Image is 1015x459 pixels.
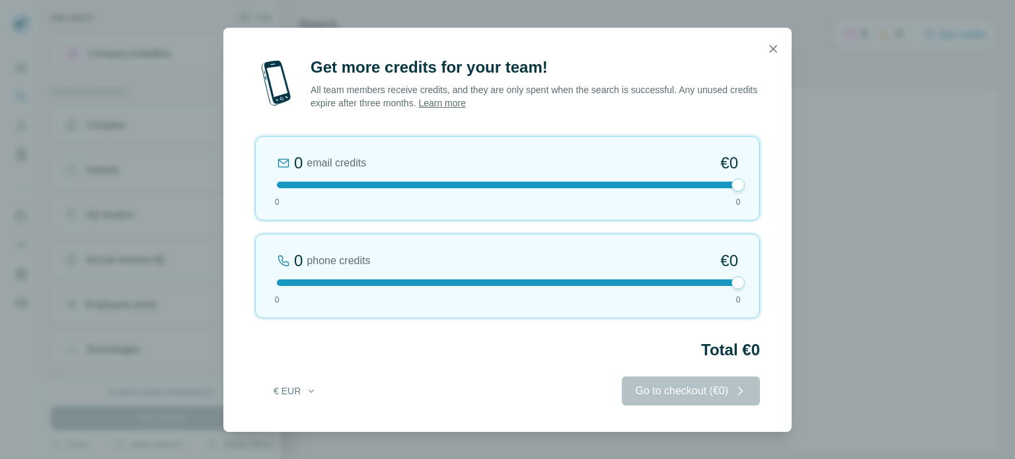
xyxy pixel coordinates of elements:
[294,250,303,271] div: 0
[255,57,297,110] img: mobile-phone
[294,153,303,174] div: 0
[720,250,738,271] span: €0
[720,153,738,174] span: €0
[307,155,366,171] span: email credits
[307,253,370,269] span: phone credits
[418,98,466,108] a: Learn more
[255,339,760,361] h2: Total €0
[736,294,741,306] span: 0
[275,196,280,208] span: 0
[311,83,760,110] p: All team members receive credits, and they are only spent when the search is successful. Any unus...
[736,196,741,208] span: 0
[264,379,326,403] button: € EUR
[275,294,280,306] span: 0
